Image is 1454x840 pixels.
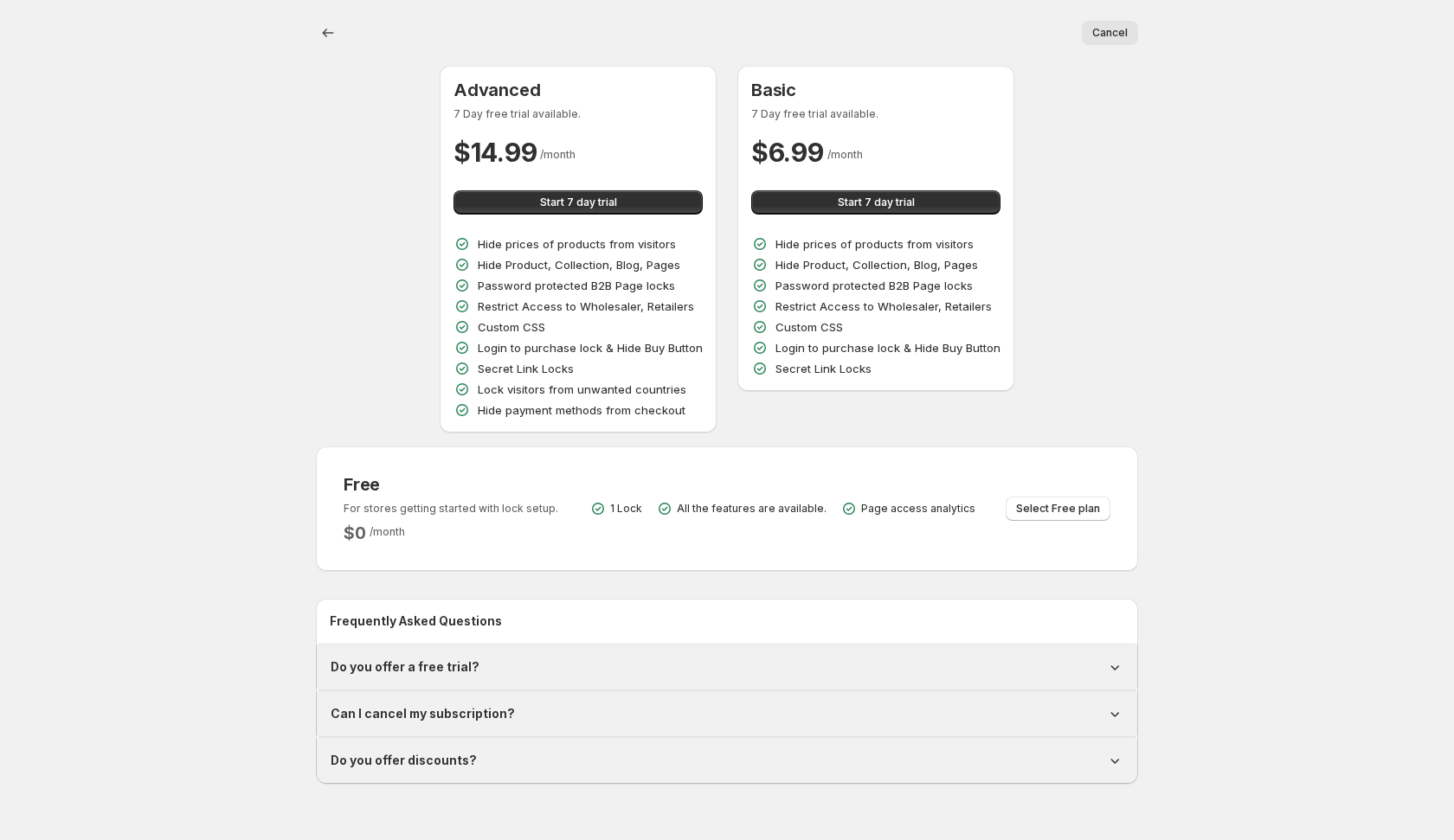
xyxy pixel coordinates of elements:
h3: Advanced [454,80,703,100]
span: Cancel [1092,26,1128,40]
p: All the features are available. [677,502,827,516]
p: Hide Product, Collection, Blog, Pages [775,256,978,273]
p: Password protected B2B Page locks [478,277,675,294]
p: Hide prices of products from visitors [775,235,974,253]
p: Lock visitors from unwanted countries [478,381,686,398]
span: Start 7 day trial [540,196,617,209]
p: 7 Day free trial available. [454,107,703,121]
p: Restrict Access to Wholesaler, Retailers [478,298,694,315]
h1: Do you offer discounts? [331,752,477,769]
p: 1 Lock [610,502,642,516]
h3: Free [344,474,558,495]
p: 7 Day free trial available. [751,107,1000,121]
h3: Basic [751,80,1000,100]
h2: $ 6.99 [751,135,824,170]
p: Hide prices of products from visitors [478,235,676,253]
button: Start 7 day trial [751,190,1000,215]
span: / month [827,148,863,161]
button: Start 7 day trial [454,190,703,215]
h2: Frequently Asked Questions [330,612,1124,630]
p: Login to purchase lock & Hide Buy Button [775,339,1000,356]
button: back [316,21,340,45]
p: Page access analytics [861,502,975,516]
span: / month [540,148,576,161]
h1: Can I cancel my subscription? [331,705,515,722]
span: Start 7 day trial [838,196,915,209]
span: / month [370,525,405,538]
p: Secret Link Locks [775,360,872,377]
p: Login to purchase lock & Hide Buy Button [478,339,703,356]
p: Custom CSS [478,318,545,336]
p: Restrict Access to Wholesaler, Retailers [775,298,992,315]
p: Secret Link Locks [478,360,574,377]
h1: Do you offer a free trial? [331,658,479,676]
span: Select Free plan [1016,502,1100,516]
button: Select Free plan [1006,497,1110,521]
p: Password protected B2B Page locks [775,277,973,294]
h2: $ 0 [344,523,366,543]
p: For stores getting started with lock setup. [344,502,558,516]
p: Hide payment methods from checkout [478,401,685,419]
h2: $ 14.99 [454,135,537,170]
p: Custom CSS [775,318,843,336]
button: Cancel [1082,21,1138,45]
p: Hide Product, Collection, Blog, Pages [478,256,680,273]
